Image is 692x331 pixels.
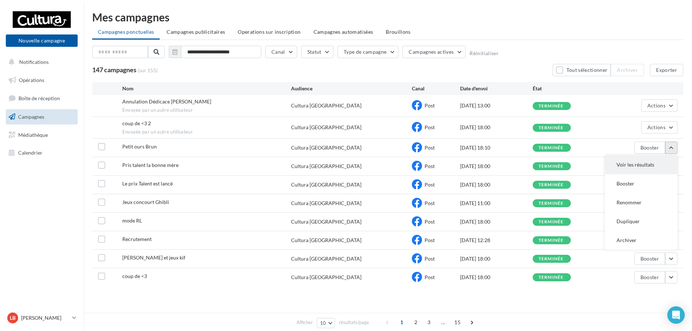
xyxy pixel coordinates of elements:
span: 10 [320,320,326,326]
a: LB [PERSON_NAME] [6,311,78,325]
button: Notifications [4,54,76,70]
span: Operations sur inscription [238,29,300,35]
span: amandine yung et jeux kif [122,254,185,261]
span: Brouillons [386,29,411,35]
div: terminée [539,238,564,243]
div: Cultura [GEOGRAPHIC_DATA] [291,124,361,131]
div: terminée [539,146,564,150]
span: Calendrier [18,150,42,156]
span: ... [437,316,449,328]
span: mode RL [122,217,142,224]
button: Renommer [605,193,677,212]
div: Cultura [GEOGRAPHIC_DATA] [291,255,361,262]
button: Campagnes actives [402,46,466,58]
div: [DATE] 18:00 [460,255,533,262]
span: Post [425,256,435,262]
button: Canal [265,46,297,58]
span: Boîte de réception [19,95,60,101]
button: Booster [634,253,665,265]
span: 3 [423,316,435,328]
div: Cultura [GEOGRAPHIC_DATA] [291,237,361,244]
span: Campagnes actives [409,49,454,55]
span: Post [425,181,435,188]
button: Tout sélectionner [553,64,611,76]
div: [DATE] 12:28 [460,237,533,244]
a: Opérations [4,73,79,88]
div: terminée [539,220,564,224]
div: État [533,85,605,92]
span: Médiathèque [18,131,48,138]
div: terminée [539,164,564,169]
span: Campagnes [18,114,44,120]
div: [DATE] 18:00 [460,274,533,281]
span: 2 [410,316,422,328]
span: Jeux concourt Ghibli [122,199,169,205]
span: 1 [396,316,408,328]
div: [DATE] 18:10 [460,144,533,151]
a: Médiathèque [4,127,79,143]
div: Audience [291,85,412,92]
button: Archiver [611,64,644,76]
a: Calendrier [4,145,79,160]
div: [DATE] 18:00 [460,181,533,188]
span: Annulation Dédicace Amandine Young [122,98,211,105]
div: [DATE] 13:00 [460,102,533,109]
span: Post [425,237,435,243]
div: terminée [539,257,564,261]
span: résultats/page [339,319,369,326]
span: Le prix Talent est lancé [122,180,173,187]
span: Recrutement [122,236,152,242]
span: Campagnes automatisées [314,29,373,35]
button: Voir les résultats [605,155,677,174]
span: Post [425,200,435,206]
span: Post [425,163,435,169]
button: Booster [634,142,665,154]
button: Booster [634,271,665,283]
span: Post [425,144,435,151]
div: Nom [122,85,291,92]
span: coup de <3 2 [122,120,151,126]
span: Pris talent la bonne mère [122,162,179,168]
span: Actions [647,102,666,109]
button: Type de campagne [337,46,399,58]
span: Afficher [296,319,313,326]
div: Canal [412,85,460,92]
span: 15 [451,316,463,328]
div: Cultura [GEOGRAPHIC_DATA] [291,274,361,281]
p: [PERSON_NAME] [21,314,69,322]
button: Réinitialiser [470,50,499,56]
button: Archiver [605,231,677,250]
button: Statut [301,46,333,58]
span: Opérations [19,77,44,83]
div: Cultura [GEOGRAPHIC_DATA] [291,218,361,225]
span: Notifications [19,59,49,65]
span: coup de <3 [122,273,147,279]
div: Cultura [GEOGRAPHIC_DATA] [291,144,361,151]
span: Post [425,124,435,130]
span: 147 campagnes [92,66,136,74]
span: Post [425,218,435,225]
button: Actions [641,121,677,134]
a: Campagnes [4,109,79,124]
a: Boîte de réception [4,90,79,106]
span: Post [425,274,435,280]
div: terminée [539,183,564,187]
span: (sur 155) [138,67,157,74]
button: Exporter [650,64,683,76]
span: Envoyée par un autre utilisateur [122,129,291,135]
div: Cultura [GEOGRAPHIC_DATA] [291,181,361,188]
button: Nouvelle campagne [6,34,78,47]
div: terminée [539,275,564,280]
button: Booster [605,174,677,193]
div: Open Intercom Messenger [667,306,685,324]
span: Actions [647,124,666,130]
div: [DATE] 18:00 [460,218,533,225]
button: Dupliquer [605,212,677,231]
div: [DATE] 18:00 [460,124,533,131]
span: Petit ours Brun [122,143,157,150]
div: [DATE] 11:00 [460,200,533,207]
span: Campagnes publicitaires [167,29,225,35]
span: LB [10,314,16,322]
div: terminée [539,126,564,130]
button: 10 [317,318,335,328]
